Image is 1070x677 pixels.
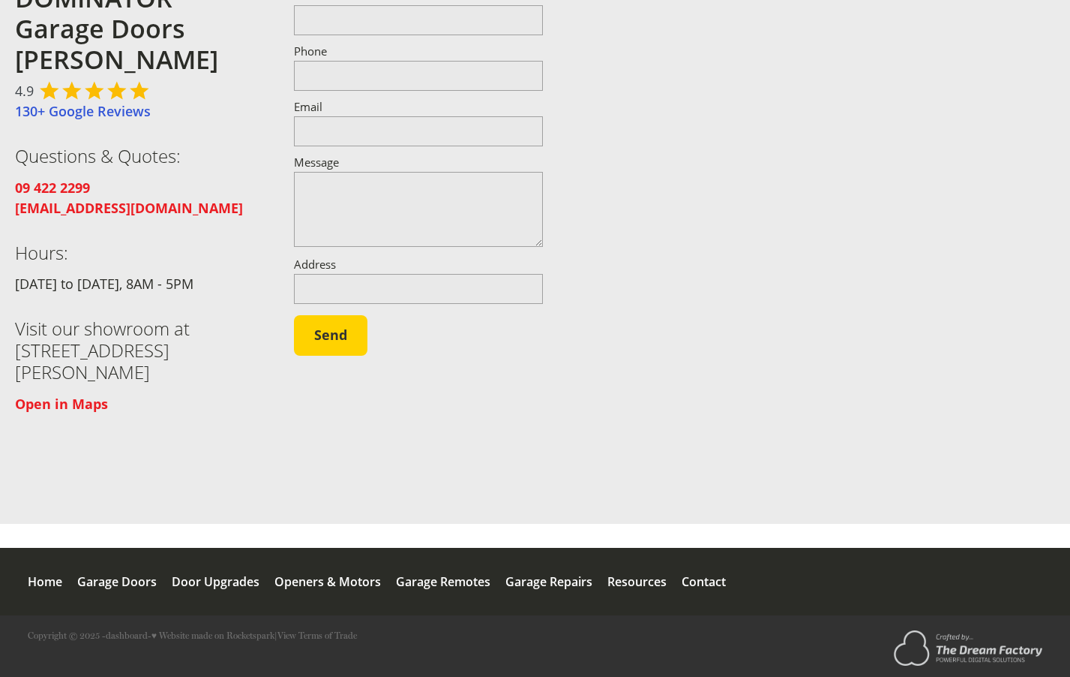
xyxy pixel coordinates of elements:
div: Resources [607,548,667,615]
a: View Terms of Trade [277,630,357,641]
span: 4.9 [15,81,34,101]
label: Address [294,259,543,270]
a: Garage Doors [70,548,164,615]
img: dark.v20250416200410.png [894,630,1042,666]
a: Garage Repairs [498,548,600,615]
p: [DATE] to [DATE], 8AM - 5PM [15,274,264,294]
button: Send [294,315,367,356]
a: 130+ Google Reviews [15,102,151,120]
a: Resources [600,548,674,615]
a: dashboard [106,630,148,641]
a: 09 422 2299 [15,179,90,197]
h3: Visit our showroom at [STREET_ADDRESS][PERSON_NAME] [15,318,264,383]
div: Rated 4.9 out of 5, [40,80,152,101]
a: Garage Remotes [388,548,498,615]
a: Home [28,548,70,615]
label: Message [294,157,543,168]
p: Copyright © 2025 - - | [28,630,357,641]
div: Garage Repairs [505,548,592,615]
label: Phone [294,46,543,57]
a: ♥ Website made on Rocketspark [151,630,274,641]
div: Contact [682,548,726,615]
div: Openers & Motors [274,548,381,615]
h3: Questions & Quotes: [15,146,264,167]
a: Contact [674,548,733,615]
h3: Hours: [15,242,264,264]
a: Openers & Motors [267,548,388,615]
label: Email [294,101,543,113]
a: [EMAIL_ADDRESS][DOMAIN_NAME] [15,199,243,217]
div: Garage Doors [77,548,157,615]
div: Door Upgrades [172,548,259,615]
a: Open in Maps [15,395,108,413]
div: Garage Remotes [396,548,490,615]
div: Home [28,548,62,615]
a: Door Upgrades [164,548,267,615]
